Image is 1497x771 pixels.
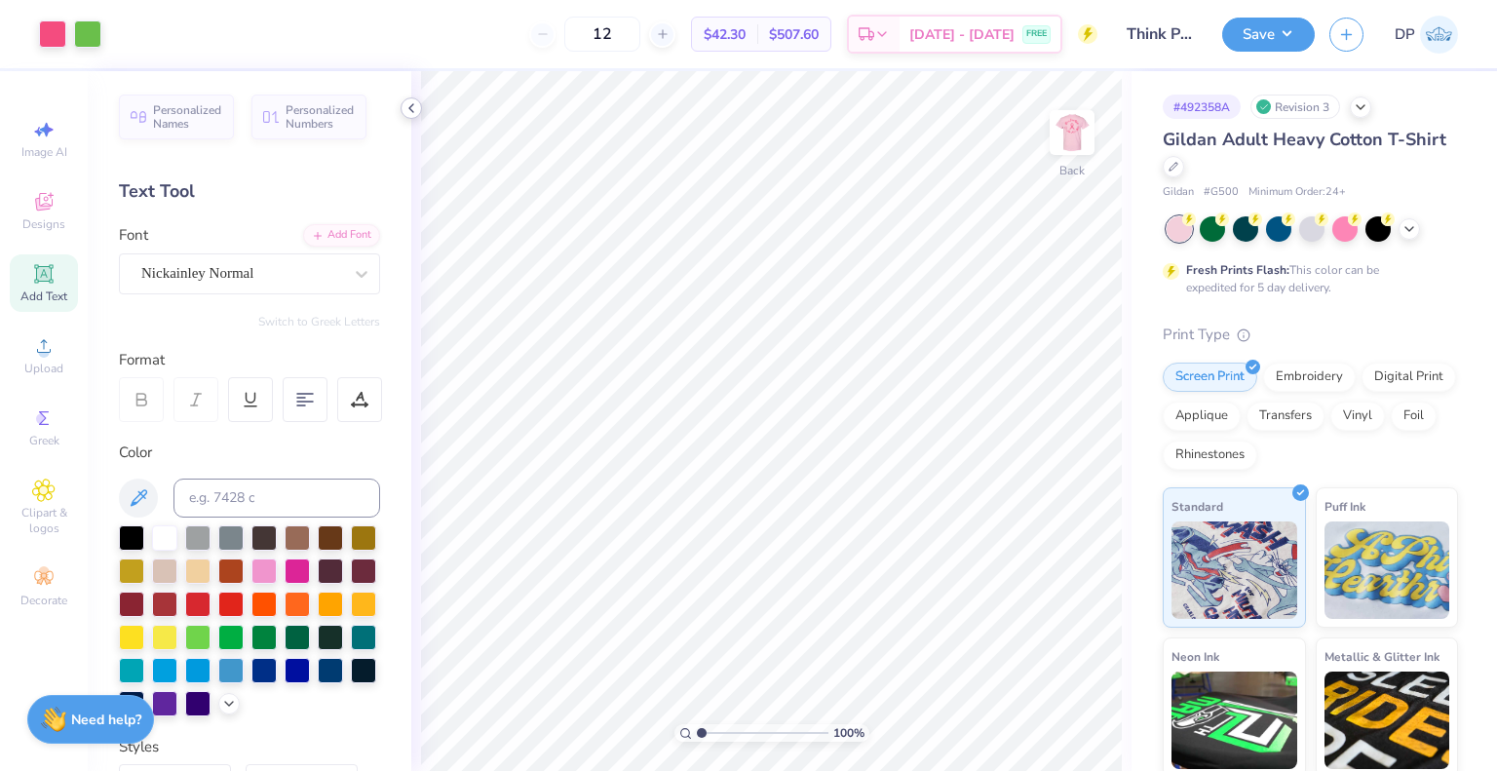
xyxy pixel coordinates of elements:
[1247,402,1324,431] div: Transfers
[1324,672,1450,769] img: Metallic & Glitter Ink
[1362,363,1456,392] div: Digital Print
[22,216,65,232] span: Designs
[1059,162,1085,179] div: Back
[119,736,380,758] div: Styles
[1186,262,1289,278] strong: Fresh Prints Flash:
[1163,184,1194,201] span: Gildan
[20,289,67,304] span: Add Text
[564,17,640,52] input: – –
[1112,15,1208,54] input: Untitled Design
[303,224,380,247] div: Add Font
[71,711,141,729] strong: Need help?
[1053,113,1092,152] img: Back
[769,24,819,45] span: $507.60
[10,505,78,536] span: Clipart & logos
[258,314,380,329] button: Switch to Greek Letters
[1171,672,1297,769] img: Neon Ink
[119,178,380,205] div: Text Tool
[1420,16,1458,54] img: Deepanshu Pandey
[1395,23,1415,46] span: DP
[833,724,864,742] span: 100 %
[704,24,746,45] span: $42.30
[1250,95,1340,119] div: Revision 3
[1163,128,1446,151] span: Gildan Adult Heavy Cotton T-Shirt
[1324,521,1450,619] img: Puff Ink
[20,593,67,608] span: Decorate
[1330,402,1385,431] div: Vinyl
[24,361,63,376] span: Upload
[1248,184,1346,201] span: Minimum Order: 24 +
[1324,496,1365,517] span: Puff Ink
[1324,646,1439,667] span: Metallic & Glitter Ink
[21,144,67,160] span: Image AI
[119,224,148,247] label: Font
[1163,402,1241,431] div: Applique
[1263,363,1356,392] div: Embroidery
[1171,646,1219,667] span: Neon Ink
[119,442,380,464] div: Color
[1163,363,1257,392] div: Screen Print
[1026,27,1047,41] span: FREE
[1171,521,1297,619] img: Standard
[1395,16,1458,54] a: DP
[119,349,382,371] div: Format
[1391,402,1437,431] div: Foil
[153,103,222,131] span: Personalized Names
[1204,184,1239,201] span: # G500
[173,479,380,518] input: e.g. 7428 c
[1222,18,1315,52] button: Save
[909,24,1015,45] span: [DATE] - [DATE]
[286,103,355,131] span: Personalized Numbers
[29,433,59,448] span: Greek
[1171,496,1223,517] span: Standard
[1163,441,1257,470] div: Rhinestones
[1163,95,1241,119] div: # 492358A
[1186,261,1426,296] div: This color can be expedited for 5 day delivery.
[1163,324,1458,346] div: Print Type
